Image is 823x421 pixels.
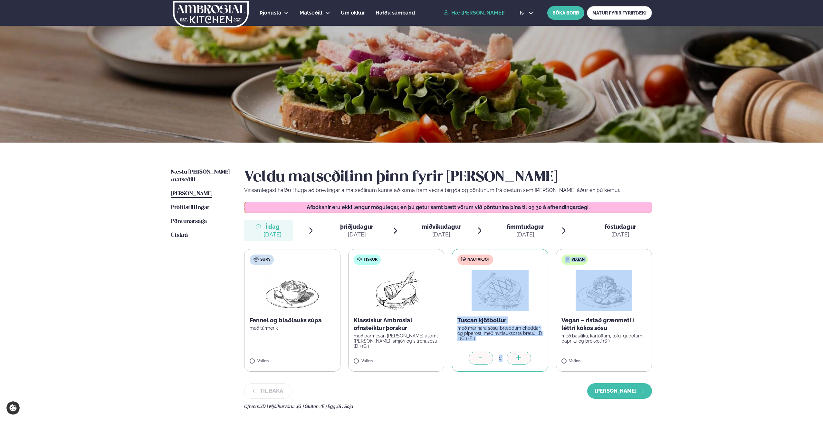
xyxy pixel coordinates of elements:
p: Afbókanir eru ekki lengur mögulegar, en þú getur samt bætt vörum við pöntunina þína til 09:30 á a... [251,205,646,210]
img: Soup.png [264,270,321,311]
span: is [520,10,526,15]
a: [PERSON_NAME] [171,190,212,198]
p: með parmesan [PERSON_NAME] ásamt [PERSON_NAME], smjöri og sítrónusósu (D ) (G ) [354,333,439,349]
span: Fiskur [364,257,378,262]
p: Klassískur Ambrosial ofnsteiktur þorskur [354,316,439,332]
a: MATUR FYRIR FYRIRTÆKI [587,6,652,20]
p: með túrmerik [250,326,335,331]
span: föstudagur [605,223,636,230]
span: Þjónusta [260,10,281,16]
a: Um okkur [341,9,365,17]
p: Fennel og blaðlauks súpa [250,316,335,324]
span: Í dag [263,223,282,231]
p: með basilíku, kartöflum, tofu, gulrótum, papriku og brokkolí (S ) [561,333,647,344]
span: Útskrá [171,233,188,238]
img: logo [172,1,249,27]
div: [DATE] [340,231,373,238]
p: með marinara sósu, bræddum cheddar og piparosti með hvítlauksosta brauði (D ) (G ) (E ) [457,326,543,341]
a: Hafðu samband [376,9,415,17]
button: Til baka [244,383,291,399]
p: Vinsamlegast hafðu í huga að breytingar á matseðlinum kunna að koma fram vegna birgða og pöntunum... [244,186,652,194]
span: Um okkur [341,10,365,16]
span: [PERSON_NAME] [171,191,212,196]
p: Tuscan kjötbollur [457,316,543,324]
a: Prófílstillingar [171,204,209,212]
button: BÓKA BORÐ [547,6,584,20]
span: miðvikudagur [422,223,461,230]
a: Pöntunarsaga [171,218,207,226]
span: Nautakjöt [467,257,490,262]
a: Hæ [PERSON_NAME]! [444,10,505,16]
a: Matseðill [300,9,322,17]
span: (S ) Soja [337,404,353,409]
img: fish.svg [357,256,362,262]
span: (G ) Glúten , [297,404,321,409]
div: [DATE] [263,231,282,238]
span: Hafðu samband [376,10,415,16]
p: Vegan – ristað grænmeti í léttri kókos sósu [561,316,647,332]
span: (D ) Mjólkurvörur , [261,404,297,409]
div: [DATE] [422,231,461,238]
img: Fish.png [368,270,425,311]
button: [PERSON_NAME] [587,383,652,399]
span: fimmtudagur [507,223,544,230]
h2: Veldu matseðilinn þinn fyrir [PERSON_NAME] [244,168,652,186]
span: Vegan [571,257,585,262]
img: Beef-Meat.png [472,270,529,311]
img: soup.svg [254,256,259,262]
div: 1 [493,355,507,362]
span: Næstu [PERSON_NAME] matseðill [171,169,230,183]
a: Útskrá [171,232,188,239]
a: Næstu [PERSON_NAME] matseðill [171,168,231,184]
span: Prófílstillingar [171,205,209,210]
span: Pöntunarsaga [171,219,207,224]
div: Ofnæmi: [244,404,652,409]
img: beef.svg [461,256,466,262]
div: [DATE] [605,231,636,238]
img: Vegan.svg [565,256,570,262]
div: [DATE] [507,231,544,238]
a: Þjónusta [260,9,281,17]
a: Cookie settings [6,401,20,415]
img: Vegan.png [576,270,632,311]
span: (E ) Egg , [321,404,337,409]
span: þriðjudagur [340,223,373,230]
button: is [514,10,539,15]
span: Matseðill [300,10,322,16]
span: Súpa [260,257,270,262]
